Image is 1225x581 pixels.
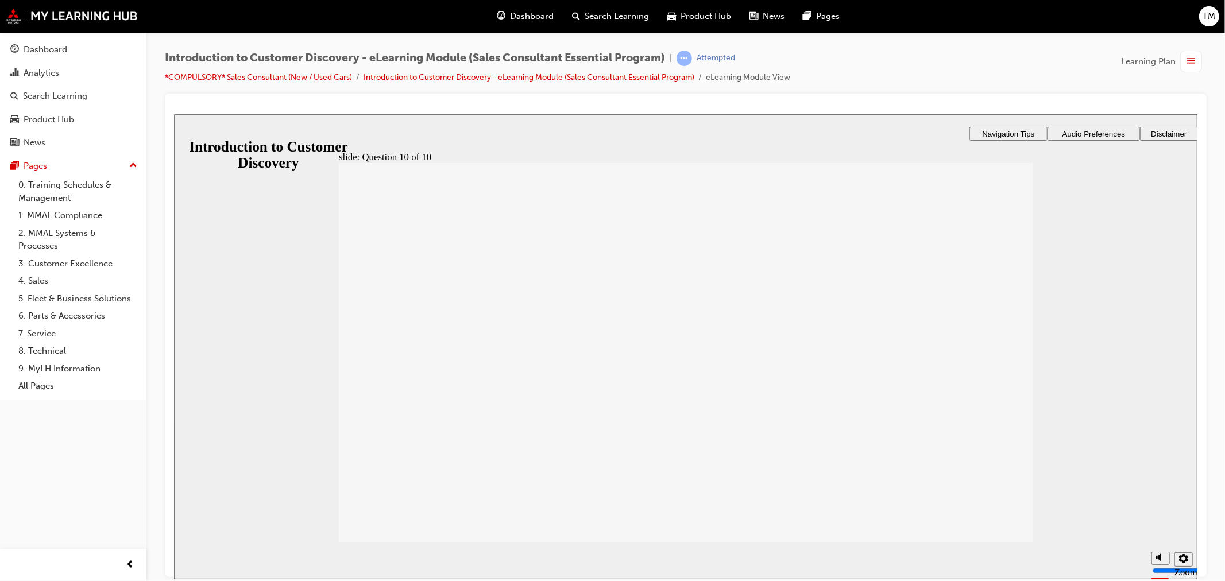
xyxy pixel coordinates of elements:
span: learningRecordVerb_ATTEMPT-icon [677,51,692,66]
span: pages-icon [803,9,812,24]
span: chart-icon [10,68,19,79]
span: guage-icon [497,9,506,24]
li: eLearning Module View [706,71,790,84]
div: Pages [24,160,47,173]
span: up-icon [129,158,137,173]
span: news-icon [750,9,759,24]
span: search-icon [10,91,18,102]
a: news-iconNews [741,5,794,28]
span: Introduction to Customer Discovery - eLearning Module (Sales Consultant Essential Program) [165,52,665,65]
div: Search Learning [23,90,87,103]
a: 4. Sales [14,272,142,290]
span: search-icon [573,9,581,24]
div: Analytics [24,67,59,80]
a: Search Learning [5,86,142,107]
span: guage-icon [10,45,19,55]
a: car-iconProduct Hub [659,5,741,28]
span: pages-icon [10,161,19,172]
button: Pages [5,156,142,177]
label: Zoom to fit [1000,452,1023,486]
a: pages-iconPages [794,5,849,28]
div: Dashboard [24,43,67,56]
span: TM [1203,10,1216,23]
a: 7. Service [14,325,142,343]
span: prev-icon [126,558,135,572]
a: Dashboard [5,39,142,60]
a: 8. Technical [14,342,142,360]
span: Audio Preferences [888,16,952,24]
button: Learning Plan [1121,51,1207,72]
span: Disclaimer [977,16,1013,24]
span: car-icon [10,115,19,125]
a: 9. MyLH Information [14,360,142,378]
button: Disclaimer [966,13,1024,26]
a: 5. Fleet & Business Solutions [14,290,142,308]
a: Analytics [5,63,142,84]
a: News [5,132,142,153]
a: *COMPULSORY* Sales Consultant (New / Used Cars) [165,72,352,82]
a: 2. MMAL Systems & Processes [14,224,142,255]
span: car-icon [668,9,677,24]
span: Learning Plan [1121,55,1176,68]
button: DashboardAnalyticsSearch LearningProduct HubNews [5,37,142,156]
div: Attempted [697,53,735,64]
a: All Pages [14,377,142,395]
img: mmal [6,9,138,24]
span: Navigation Tips [808,16,860,24]
div: News [24,136,45,149]
button: TM [1199,6,1219,26]
a: 0. Training Schedules & Management [14,176,142,207]
a: 1. MMAL Compliance [14,207,142,224]
span: | [670,52,672,65]
a: guage-iconDashboard [488,5,563,28]
a: Introduction to Customer Discovery - eLearning Module (Sales Consultant Essential Program) [364,72,694,82]
a: 3. Customer Excellence [14,255,142,273]
span: Product Hub [681,10,732,23]
span: list-icon [1187,55,1196,69]
div: misc controls [972,428,1018,465]
a: Product Hub [5,109,142,130]
span: Dashboard [511,10,554,23]
span: News [763,10,785,23]
a: search-iconSearch Learning [563,5,659,28]
button: Navigation Tips [795,13,874,26]
span: Search Learning [585,10,650,23]
span: Pages [817,10,840,23]
input: volume [979,452,1053,461]
span: news-icon [10,138,19,148]
div: Product Hub [24,113,74,126]
button: Audio Preferences [874,13,966,26]
button: Mute (Ctrl+Alt+M) [977,437,996,451]
a: 6. Parts & Accessories [14,307,142,325]
button: Settings [1000,438,1019,452]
